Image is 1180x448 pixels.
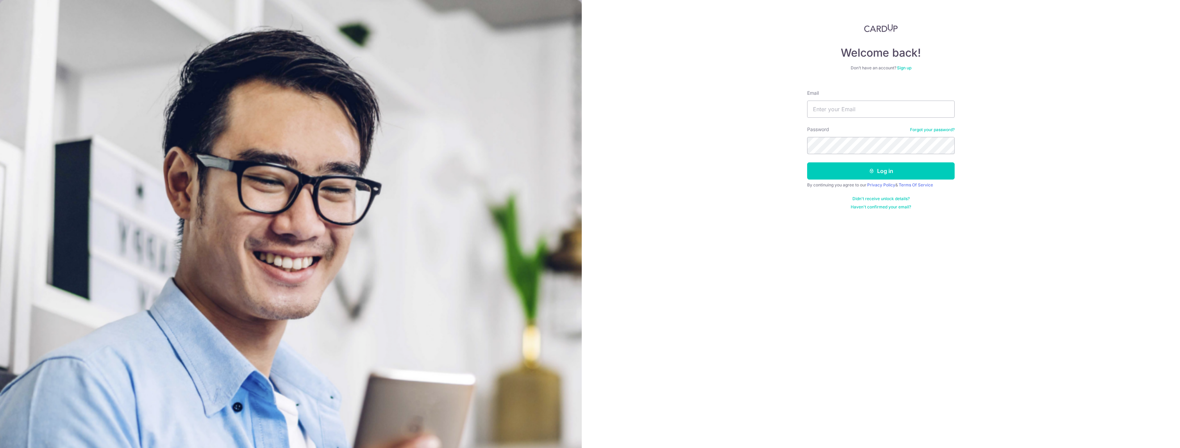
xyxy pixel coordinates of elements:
[807,46,955,60] h4: Welcome back!
[899,182,933,187] a: Terms Of Service
[807,182,955,188] div: By continuing you agree to our &
[851,204,911,210] a: Haven't confirmed your email?
[807,90,819,96] label: Email
[807,126,829,133] label: Password
[864,24,898,32] img: CardUp Logo
[910,127,955,133] a: Forgot your password?
[807,101,955,118] input: Enter your Email
[807,162,955,180] button: Log in
[807,65,955,71] div: Don’t have an account?
[852,196,910,202] a: Didn't receive unlock details?
[897,65,911,70] a: Sign up
[867,182,895,187] a: Privacy Policy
